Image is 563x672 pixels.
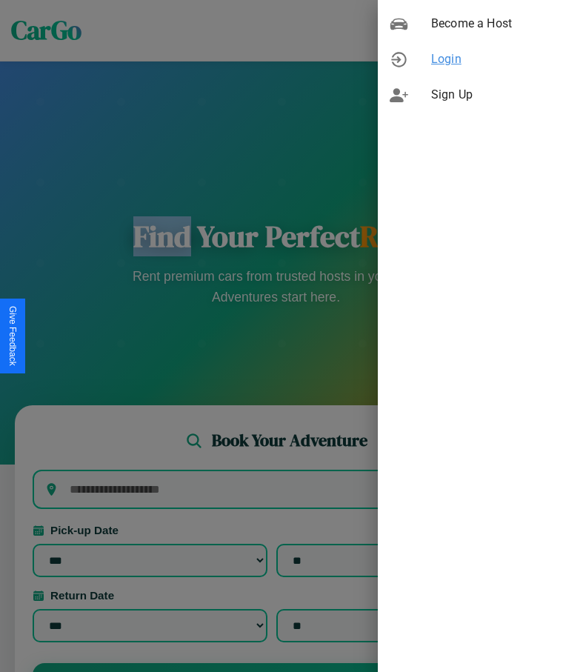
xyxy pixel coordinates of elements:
[7,306,18,366] div: Give Feedback
[378,6,563,41] div: Become a Host
[431,15,551,33] span: Become a Host
[378,41,563,77] div: Login
[431,86,551,104] span: Sign Up
[378,77,563,113] div: Sign Up
[431,50,551,68] span: Login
